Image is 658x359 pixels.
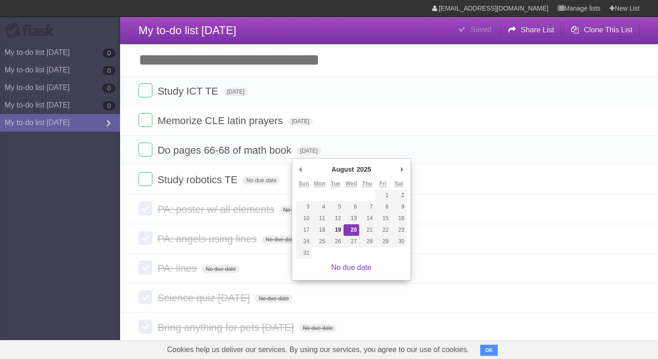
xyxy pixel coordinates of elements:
label: Done [139,143,152,156]
b: 0 [103,48,115,58]
span: Study ICT TE [157,85,220,97]
button: Previous Month [296,162,305,176]
span: Study robotics TE [157,174,240,185]
button: 26 [327,236,343,247]
button: 10 [296,213,312,224]
b: 0 [103,101,115,110]
button: 6 [344,201,359,213]
span: No due date [299,324,337,332]
button: 5 [327,201,343,213]
button: 20 [344,224,359,236]
label: Done [139,84,152,97]
button: 7 [359,201,375,213]
abbr: Sunday [299,180,309,187]
button: OK [480,345,498,356]
abbr: Monday [314,180,326,187]
span: [DATE] [296,147,321,155]
button: 14 [359,213,375,224]
button: Next Month [398,162,407,176]
button: 15 [375,213,391,224]
button: 23 [391,224,406,236]
span: Bring anything for pets [DATE] [157,322,296,333]
span: PA: lines [157,263,199,274]
span: Do pages 66-68 of math book [157,144,294,156]
div: Flask [5,23,60,39]
label: Done [139,320,152,334]
button: 24 [296,236,312,247]
span: [DATE] [288,117,313,126]
div: August [330,162,355,176]
span: Memorize CLE latin prayers [157,115,285,126]
button: 17 [296,224,312,236]
button: 28 [359,236,375,247]
span: [DATE] [223,88,248,96]
button: 30 [391,236,406,247]
abbr: Friday [380,180,386,187]
a: No due date [331,263,371,271]
span: Science quiz [DATE] [157,292,252,304]
button: 31 [296,247,312,259]
button: 18 [312,224,327,236]
button: 4 [312,201,327,213]
button: 29 [375,236,391,247]
span: No due date [242,176,280,185]
span: No due date [255,294,292,303]
div: 2025 [355,162,372,176]
span: My to-do list [DATE] [139,24,236,36]
button: 3 [296,201,312,213]
b: Saved [471,25,491,33]
span: Cookies help us deliver our services. By using our services, you agree to our use of cookies. [158,341,478,359]
button: Share List [501,22,561,38]
button: 2 [391,190,406,201]
button: 25 [312,236,327,247]
abbr: Thursday [362,180,372,187]
button: 27 [344,236,359,247]
button: Clone This List [563,22,640,38]
abbr: Saturday [394,180,403,187]
button: 8 [375,201,391,213]
b: Share List [521,26,554,34]
button: 11 [312,213,327,224]
span: PA: poster w/ all elements [157,203,277,215]
button: 12 [327,213,343,224]
label: Done [139,261,152,275]
button: 16 [391,213,406,224]
button: 9 [391,201,406,213]
span: PA: angels using lines [157,233,259,245]
label: Done [139,202,152,215]
b: 0 [103,66,115,75]
label: Done [139,290,152,304]
b: 0 [103,84,115,93]
label: Done [139,231,152,245]
button: 22 [375,224,391,236]
abbr: Tuesday [331,180,340,187]
b: Clone This List [584,26,633,34]
button: 1 [375,190,391,201]
label: Done [139,172,152,186]
button: 21 [359,224,375,236]
span: No due date [279,206,317,214]
span: No due date [262,235,299,244]
button: 13 [344,213,359,224]
button: 19 [327,224,343,236]
abbr: Wednesday [345,180,357,187]
label: Done [139,113,152,127]
span: No due date [202,265,239,273]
